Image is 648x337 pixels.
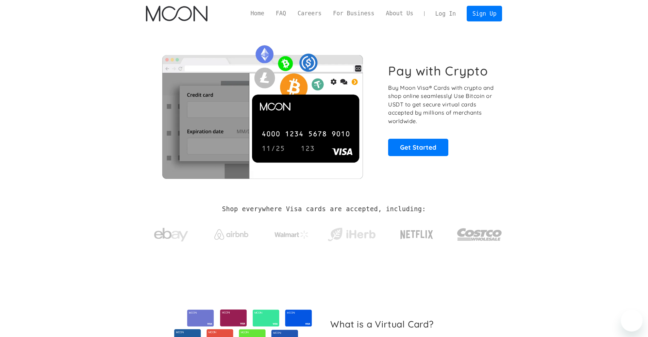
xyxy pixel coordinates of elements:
[388,139,448,156] a: Get Started
[275,231,309,239] img: Walmart
[292,9,327,18] a: Careers
[146,6,207,21] a: home
[270,9,292,18] a: FAQ
[457,222,502,247] img: Costco
[330,319,497,330] h2: What is a Virtual Card?
[245,9,270,18] a: Home
[467,6,502,21] a: Sign Up
[266,224,317,242] a: Walmart
[326,219,377,247] a: iHerb
[400,226,434,243] img: Netflix
[430,6,462,21] a: Log In
[222,205,426,213] h2: Shop everywhere Visa cards are accepted, including:
[206,222,256,243] a: Airbnb
[146,6,207,21] img: Moon Logo
[214,229,248,240] img: Airbnb
[380,9,419,18] a: About Us
[621,310,643,332] iframe: Button to launch messaging window
[388,84,495,125] p: Buy Moon Visa® Cards with crypto and shop online seamlessly! Use Bitcoin or USDT to get secure vi...
[457,215,502,251] a: Costco
[146,217,197,249] a: ebay
[154,224,188,246] img: ebay
[386,219,447,247] a: Netflix
[326,226,377,243] img: iHerb
[388,63,488,79] h1: Pay with Crypto
[327,9,380,18] a: For Business
[146,40,379,179] img: Moon Cards let you spend your crypto anywhere Visa is accepted.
